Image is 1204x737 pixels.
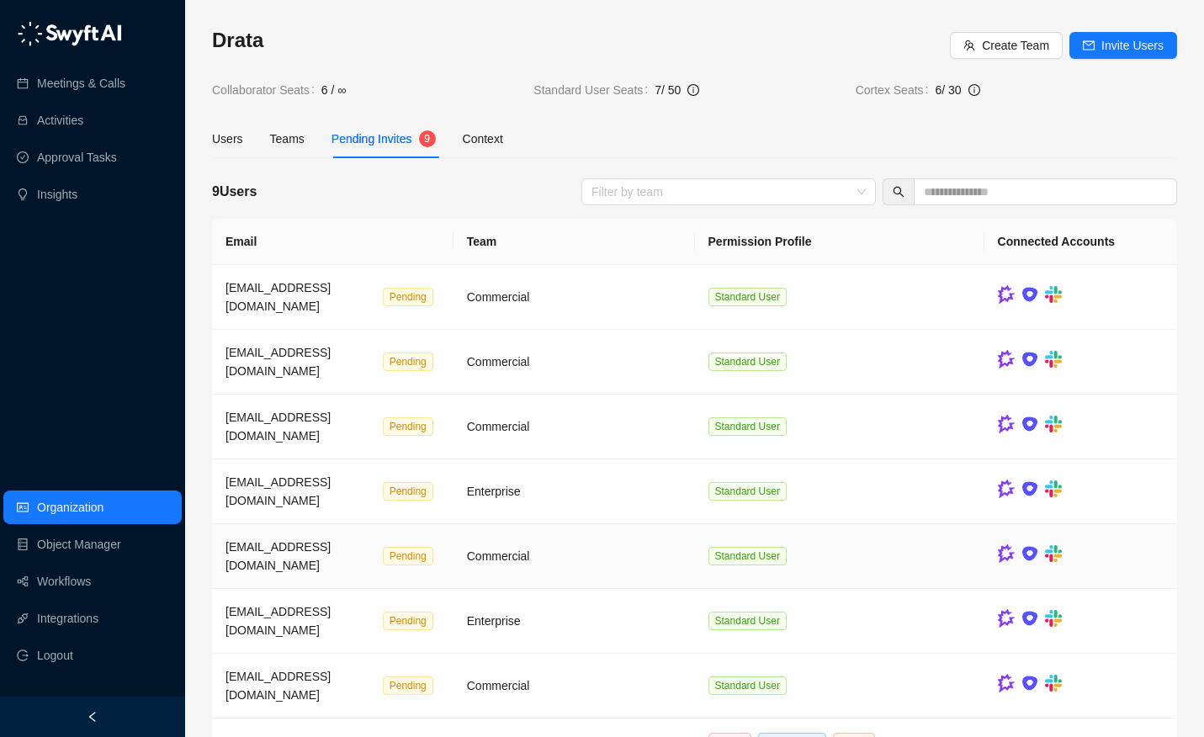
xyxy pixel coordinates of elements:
[968,84,980,96] span: info-circle
[1021,675,1038,692] img: ix+ea6nV3o2uKgAAAABJRU5ErkJggg==
[225,670,331,702] span: [EMAIL_ADDRESS][DOMAIN_NAME]
[37,66,125,100] a: Meetings & Calls
[453,524,695,589] td: Commercial
[1021,610,1038,627] img: ix+ea6nV3o2uKgAAAABJRU5ErkJggg==
[998,415,1015,433] img: gong-Dwh8HbPa.png
[984,219,1177,265] th: Connected Accounts
[463,130,503,148] div: Context
[453,265,695,330] td: Commercial
[1101,36,1164,55] span: Invite Users
[998,674,1015,692] img: gong-Dwh8HbPa.png
[87,711,98,723] span: left
[37,528,121,561] a: Object Manager
[225,346,331,378] span: [EMAIL_ADDRESS][DOMAIN_NAME]
[1045,416,1062,432] img: slack-Cn3INd-T.png
[1045,675,1062,692] img: slack-Cn3INd-T.png
[708,547,787,565] span: Standard User
[453,589,695,654] td: Enterprise
[212,27,950,54] h3: Drata
[419,130,436,147] sup: 9
[17,21,122,46] img: logo-05li4sbe.png
[655,83,681,97] span: 7 / 50
[708,288,787,306] span: Standard User
[935,83,961,97] span: 6 / 30
[533,81,655,99] span: Standard User Seats
[37,103,83,137] a: Activities
[37,178,77,211] a: Insights
[212,130,243,148] div: Users
[1045,545,1062,562] img: slack-Cn3INd-T.png
[383,482,433,501] span: Pending
[212,182,257,202] h5: 9 Users
[1021,545,1038,562] img: ix+ea6nV3o2uKgAAAABJRU5ErkJggg==
[383,417,433,436] span: Pending
[963,40,975,51] span: team
[212,81,321,99] span: Collaborator Seats
[383,547,433,565] span: Pending
[1045,286,1062,303] img: slack-Cn3INd-T.png
[856,81,936,99] span: Cortex Seats
[687,84,699,96] span: info-circle
[1069,32,1177,59] button: Invite Users
[453,330,695,395] td: Commercial
[998,350,1015,368] img: gong-Dwh8HbPa.png
[453,459,695,524] td: Enterprise
[982,36,1049,55] span: Create Team
[424,133,430,145] span: 9
[17,650,29,661] span: logout
[708,612,787,630] span: Standard User
[1021,416,1038,432] img: ix+ea6nV3o2uKgAAAABJRU5ErkJggg==
[225,411,331,443] span: [EMAIL_ADDRESS][DOMAIN_NAME]
[708,482,787,501] span: Standard User
[383,353,433,371] span: Pending
[998,480,1015,498] img: gong-Dwh8HbPa.png
[695,219,984,265] th: Permission Profile
[383,612,433,630] span: Pending
[37,639,73,672] span: Logout
[1021,480,1038,497] img: ix+ea6nV3o2uKgAAAABJRU5ErkJggg==
[1045,610,1062,627] img: slack-Cn3INd-T.png
[453,654,695,718] td: Commercial
[383,676,433,695] span: Pending
[225,281,331,313] span: [EMAIL_ADDRESS][DOMAIN_NAME]
[1021,351,1038,368] img: ix+ea6nV3o2uKgAAAABJRU5ErkJggg==
[893,186,904,198] span: search
[998,285,1015,304] img: gong-Dwh8HbPa.png
[1045,351,1062,368] img: slack-Cn3INd-T.png
[1045,480,1062,497] img: slack-Cn3INd-T.png
[453,219,695,265] th: Team
[331,132,412,146] span: Pending Invites
[1083,40,1095,51] span: mail
[37,565,91,598] a: Workflows
[37,490,103,524] a: Organization
[1021,286,1038,303] img: ix+ea6nV3o2uKgAAAABJRU5ErkJggg==
[950,32,1063,59] button: Create Team
[708,676,787,695] span: Standard User
[212,219,453,265] th: Email
[37,141,117,174] a: Approval Tasks
[708,417,787,436] span: Standard User
[383,288,433,306] span: Pending
[225,540,331,572] span: [EMAIL_ADDRESS][DOMAIN_NAME]
[998,544,1015,563] img: gong-Dwh8HbPa.png
[998,609,1015,628] img: gong-Dwh8HbPa.png
[225,605,331,637] span: [EMAIL_ADDRESS][DOMAIN_NAME]
[225,475,331,507] span: [EMAIL_ADDRESS][DOMAIN_NAME]
[453,395,695,459] td: Commercial
[37,602,98,635] a: Integrations
[321,81,346,99] span: 6 / ∞
[708,353,787,371] span: Standard User
[1150,681,1196,727] iframe: Open customer support
[270,130,305,148] div: Teams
